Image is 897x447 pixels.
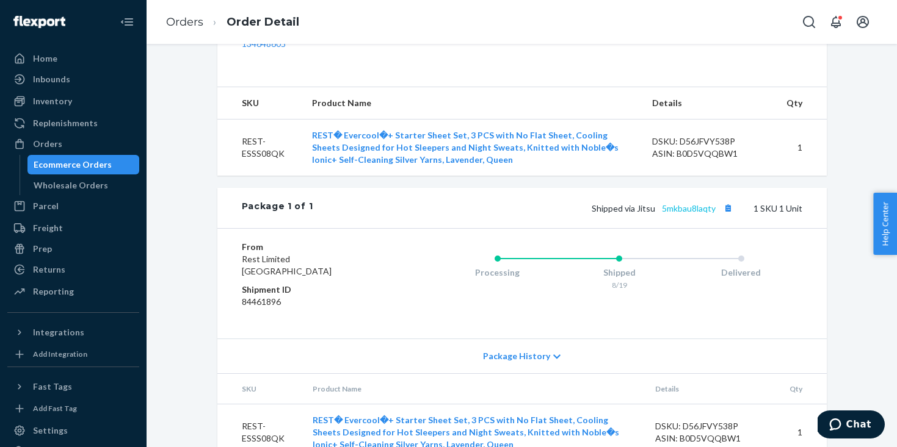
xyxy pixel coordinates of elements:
[217,120,303,176] td: REST-ESSS08QK
[33,117,98,129] div: Replenishments
[33,381,72,393] div: Fast Tags
[166,15,203,29] a: Orders
[655,432,770,445] div: ASIN: B0D5VQQBW1
[483,350,550,362] span: Package History
[34,179,108,191] div: Wholesale Orders
[662,203,716,213] a: 5mkbau8laqty
[7,421,139,440] a: Settings
[7,282,139,301] a: Reporting
[7,239,139,259] a: Prep
[242,241,388,253] dt: From
[680,266,802,279] div: Delivered
[7,70,139,89] a: Inbounds
[217,87,303,120] th: SKU
[27,176,140,195] a: Wholesale Orders
[33,200,59,212] div: Parcel
[7,323,139,342] button: Integrations
[242,200,313,216] div: Package 1 of 1
[33,263,65,276] div: Returns
[227,15,299,29] a: Order Detail
[7,113,139,133] a: Replenishments
[592,203,736,213] span: Shipped via Jitsu
[7,347,139,362] a: Add Integration
[779,374,826,404] th: Qty
[242,296,388,308] dd: 84461896
[797,10,821,34] button: Open Search Box
[242,254,332,276] span: Rest Limited [GEOGRAPHIC_DATA]
[33,349,87,359] div: Add Integration
[721,200,736,216] button: Copy tracking number
[302,87,642,120] th: Product Name
[217,374,303,404] th: SKU
[156,4,309,40] ol: breadcrumbs
[33,424,68,437] div: Settings
[776,120,826,176] td: 1
[818,410,885,441] iframe: Opens a widget where you can chat to one of our agents
[33,73,70,85] div: Inbounds
[437,266,559,279] div: Processing
[33,52,57,65] div: Home
[645,374,780,404] th: Details
[7,260,139,279] a: Returns
[33,138,62,150] div: Orders
[7,91,139,111] a: Inventory
[7,49,139,68] a: Home
[776,87,826,120] th: Qty
[642,87,777,120] th: Details
[652,135,767,148] div: DSKU: D56JFVY538P
[33,326,84,338] div: Integrations
[33,95,72,107] div: Inventory
[242,284,388,296] dt: Shipment ID
[7,196,139,216] a: Parcel
[303,374,645,404] th: Product Name
[851,10,875,34] button: Open account menu
[558,266,680,279] div: Shipped
[27,155,140,174] a: Ecommerce Orders
[873,193,897,255] button: Help Center
[558,280,680,290] div: 8/19
[33,243,52,255] div: Prep
[33,285,74,298] div: Reporting
[824,10,848,34] button: Open notifications
[33,403,77,413] div: Add Fast Tag
[313,200,802,216] div: 1 SKU 1 Unit
[7,401,139,416] a: Add Fast Tag
[655,420,770,432] div: DSKU: D56JFVY538P
[33,222,63,234] div: Freight
[7,377,139,396] button: Fast Tags
[312,130,619,165] a: REST� Evercool�+ Starter Sheet Set, 3 PCS with No Flat Sheet, Cooling Sheets Designed for Hot Sle...
[652,148,767,160] div: ASIN: B0D5VQQBW1
[7,218,139,238] a: Freight
[7,134,139,154] a: Orders
[115,10,139,34] button: Close Navigation
[34,159,112,171] div: Ecommerce Orders
[13,16,65,28] img: Flexport logo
